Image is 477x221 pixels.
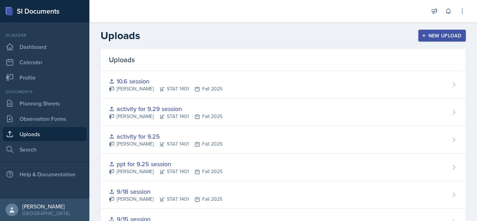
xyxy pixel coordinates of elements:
[109,168,222,175] div: [PERSON_NAME] STAT 1401 Fall 2025
[101,71,466,98] a: 10.6 session [PERSON_NAME]STAT 1401Fall 2025
[101,154,466,181] a: ppt for 9.25 session [PERSON_NAME]STAT 1401Fall 2025
[418,30,466,42] button: New Upload
[3,142,87,156] a: Search
[3,40,87,54] a: Dashboard
[3,96,87,110] a: Planning Sheets
[101,49,466,71] div: Uploads
[101,98,466,126] a: activity for 9.29 session [PERSON_NAME]STAT 1401Fall 2025
[109,159,222,169] div: ppt for 9.25 session
[109,132,222,141] div: activity for 9.25
[109,104,222,113] div: activity for 9.29 session
[3,112,87,126] a: Observation Forms
[109,187,222,196] div: 9/18 session
[101,181,466,209] a: 9/18 session [PERSON_NAME]STAT 1401Fall 2025
[3,167,87,181] div: Help & Documentation
[3,89,87,95] div: Documents
[101,126,466,154] a: activity for 9.25 [PERSON_NAME]STAT 1401Fall 2025
[423,33,462,38] div: New Upload
[3,127,87,141] a: Uploads
[109,76,222,86] div: 10.6 session
[22,203,69,210] div: [PERSON_NAME]
[109,140,222,148] div: [PERSON_NAME] STAT 1401 Fall 2025
[22,210,69,217] div: [GEOGRAPHIC_DATA]
[109,196,222,203] div: [PERSON_NAME] STAT 1401 Fall 2025
[109,85,222,93] div: [PERSON_NAME] STAT 1401 Fall 2025
[3,55,87,69] a: Calendar
[3,32,87,38] div: Si leader
[101,29,140,42] h2: Uploads
[3,71,87,84] a: Profile
[109,113,222,120] div: [PERSON_NAME] STAT 1401 Fall 2025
